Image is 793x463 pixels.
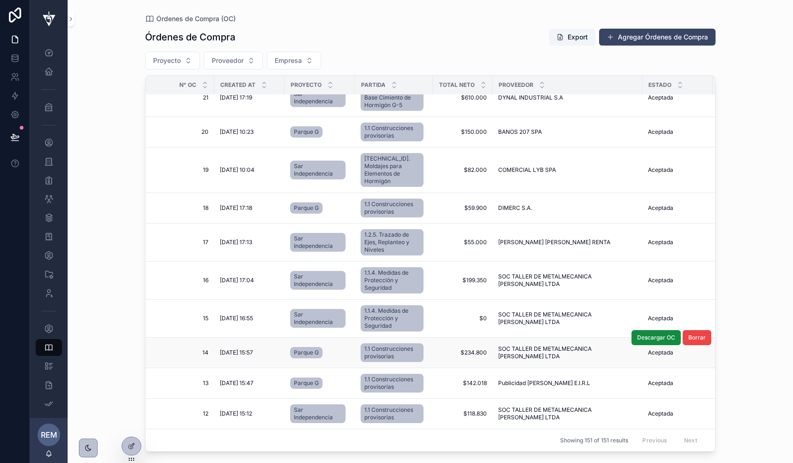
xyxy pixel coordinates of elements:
div: scrollable content [30,38,68,418]
a: Aceptada [648,277,707,284]
a: Parque G [290,347,323,358]
a: [TECHNICAL_ID]. Base Cimiento de Hormigón G-5 [361,83,427,113]
button: Select Button [267,52,321,69]
span: 1.1.4. Medidas de Protección y Seguridad [364,269,420,292]
a: Aceptada [648,204,707,212]
span: Created at [220,81,255,89]
span: [DATE] 16:55 [220,315,253,322]
a: 1.1.4. Medidas de Protección y Seguridad [361,267,423,293]
button: Select Button [145,52,200,69]
a: [TECHNICAL_ID]. Moldajes para Elementos de Hormigón [361,153,423,187]
a: Aceptada [648,410,707,417]
span: [DATE] 10:04 [220,166,254,174]
span: COMERCIAL LYB SPA [498,166,556,174]
span: Órdenes de Compra (OC) [156,14,236,23]
span: [DATE] 15:57 [220,349,253,356]
span: $59.900 [439,204,487,212]
a: 1.1 Construcciones provisorias [361,402,427,425]
a: $610.000 [439,94,487,101]
a: $142.018 [439,379,487,387]
span: 1.2.5. Trazado de Ejes, Replanteo y Niveles [364,231,420,254]
span: 1.1 Construcciones provisorias [364,376,420,391]
a: 14 [155,349,208,356]
span: $118.830 [439,410,487,417]
a: Aceptada [648,128,707,136]
button: Select Button [204,52,263,69]
a: 20 [155,128,208,136]
a: Aceptada [648,379,707,387]
img: App logo [38,11,60,26]
a: Aceptada [648,239,707,246]
a: $55.000 [439,239,487,246]
button: Borrar [683,330,711,345]
span: Sar Independencia [294,235,342,250]
a: Sar Independencia [290,159,349,181]
span: REM [41,429,57,440]
a: 1.1 Construcciones provisorias [361,197,427,219]
span: 15 [155,315,208,322]
a: 1.1 Construcciones provisorias [361,341,427,364]
a: Parque G [290,201,349,216]
a: SOC TALLER DE METALMECANICA [PERSON_NAME] LTDA [498,345,637,360]
a: $199.350 [439,277,487,284]
a: 1.1 Construcciones provisorias [361,123,423,141]
a: 1.2.5. Trazado de Ejes, Replanteo y Niveles [361,227,427,257]
span: [DATE] 10:23 [220,128,254,136]
a: SOC TALLER DE METALMECANICA [PERSON_NAME] LTDA [498,311,637,326]
a: $150.000 [439,128,487,136]
span: [DATE] 15:12 [220,410,252,417]
a: Parque G [290,126,323,138]
a: 1.2.5. Trazado de Ejes, Replanteo y Niveles [361,229,423,255]
span: SOC TALLER DE METALMECANICA [PERSON_NAME] LTDA [498,273,637,288]
a: [TECHNICAL_ID]. Base Cimiento de Hormigón G-5 [361,85,423,111]
a: [DATE] 15:47 [220,379,279,387]
span: [DATE] 17:13 [220,239,252,246]
a: 1.1 Construcciones provisorias [361,343,423,362]
button: Descargar OC [631,330,681,345]
a: Sar Independencia [290,307,349,330]
span: Proveedor [212,56,244,65]
span: BANOS 207 SPA [498,128,542,136]
span: Publicidad [PERSON_NAME] E.I.R.L [498,379,590,387]
a: [DATE] 10:23 [220,128,279,136]
a: $0 [439,315,487,322]
span: Aceptada [648,277,673,284]
span: Sar Independencia [294,311,342,326]
span: Aceptada [648,315,673,322]
a: 1.1 Construcciones provisorias [361,121,427,143]
a: 17 [155,239,208,246]
a: Sar Independencia [290,233,346,252]
span: Partida [361,81,385,89]
button: Agregar Órdenes de Compra [599,29,716,46]
span: 18 [155,204,208,212]
span: Proveedor [499,81,533,89]
span: [TECHNICAL_ID]. Base Cimiento de Hormigón G-5 [364,86,420,109]
a: 12 [155,410,208,417]
a: Órdenes de Compra (OC) [145,14,236,23]
span: DYNAL INDUSTRIAL S.A [498,94,563,101]
a: Parque G [290,124,349,139]
a: Parque G [290,376,349,391]
a: Parque G [290,378,323,389]
span: [DATE] 17:19 [220,94,252,101]
a: 21 [155,94,208,101]
a: 13 [155,379,208,387]
span: [DATE] 15:47 [220,379,254,387]
span: $82.000 [439,166,487,174]
span: Sar Independencia [294,162,342,177]
a: 1.1.4. Medidas de Protección y Seguridad [361,303,427,333]
a: Sar Independencia [290,309,346,328]
span: [TECHNICAL_ID]. Moldajes para Elementos de Hormigón [364,155,420,185]
a: [DATE] 15:12 [220,410,279,417]
a: [DATE] 17:19 [220,94,279,101]
a: Aceptada [648,166,707,174]
span: Sar Independencia [294,406,342,421]
a: [DATE] 17:04 [220,277,279,284]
